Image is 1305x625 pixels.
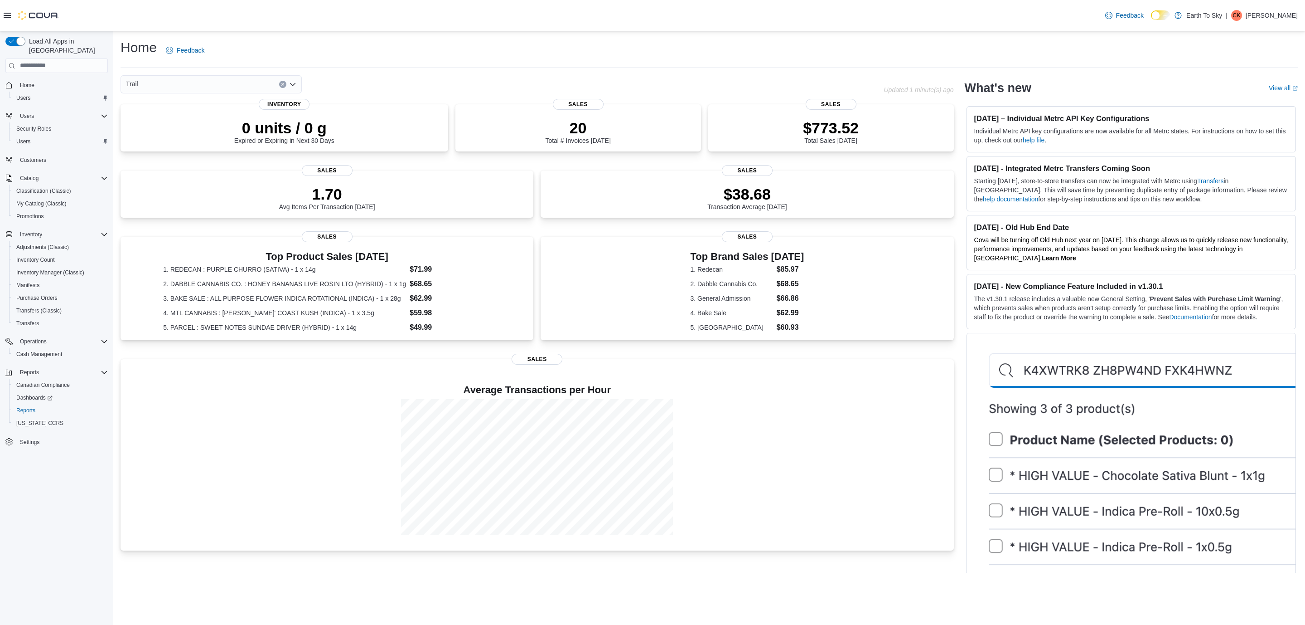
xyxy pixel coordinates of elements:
span: Inventory Count [16,256,55,264]
div: Avg Items Per Transaction [DATE] [279,185,375,210]
button: My Catalog (Classic) [9,197,111,210]
span: Sales [806,99,856,110]
span: My Catalog (Classic) [16,200,67,207]
a: Promotions [13,211,48,222]
p: Individual Metrc API key configurations are now available for all Metrc states. For instructions ... [974,127,1288,145]
a: help file [1023,137,1044,144]
dt: 2. DABBLE CANNABIS CO. : HONEY BANANAS LIVE ROSIN LTO (HYBRID) - 1 x 1g [163,279,406,288]
dt: 5. PARCEL : SWEET NOTES SUNDAE DRIVER (HYBRID) - 1 x 14g [163,323,406,332]
span: Sales [302,231,353,242]
a: help documentation [983,195,1038,203]
button: Operations [2,335,111,348]
span: Catalog [20,175,39,182]
span: Home [20,82,34,89]
div: Expired or Expiring in Next 30 Days [234,119,334,144]
button: Manifests [9,279,111,292]
span: Reports [13,405,108,416]
p: [PERSON_NAME] [1246,10,1298,21]
button: Adjustments (Classic) [9,241,111,254]
span: Transfers (Classic) [13,305,108,316]
a: Inventory Manager (Classic) [13,267,88,278]
dt: 1. REDECAN : PURPLE CHURRO (SATIVA) - 1 x 14g [163,265,406,274]
p: 20 [545,119,610,137]
span: Sales [722,231,773,242]
p: 1.70 [279,185,375,203]
button: Cash Management [9,348,111,361]
span: Classification (Classic) [16,187,71,195]
span: Purchase Orders [13,293,108,303]
span: Sales [722,165,773,176]
dt: 5. [GEOGRAPHIC_DATA] [691,323,773,332]
button: Clear input [279,81,286,88]
p: Earth To Sky [1186,10,1222,21]
span: Settings [20,439,39,446]
span: Users [16,138,30,145]
span: Users [13,136,108,147]
dd: $62.99 [777,308,804,318]
dd: $68.65 [410,278,491,289]
button: Customers [2,153,111,166]
span: Manifests [13,280,108,291]
span: Cova will be turning off Old Hub next year on [DATE]. This change allows us to quickly release ne... [974,236,1288,262]
span: Users [16,94,30,102]
span: Transfers [13,318,108,329]
span: Users [20,112,34,120]
h1: Home [121,39,157,57]
dd: $71.99 [410,264,491,275]
button: Inventory [2,228,111,241]
button: Security Roles [9,122,111,135]
dt: 4. Bake Sale [691,308,773,317]
dd: $68.65 [777,278,804,289]
dd: $60.93 [777,322,804,333]
button: Catalog [2,172,111,185]
p: $773.52 [803,119,859,137]
button: Reports [16,367,43,378]
span: Promotions [16,213,44,220]
span: My Catalog (Classic) [13,198,108,209]
span: Operations [20,338,47,345]
span: Reports [16,367,108,378]
a: Transfers [1197,177,1224,185]
span: Promotions [13,211,108,222]
a: Feedback [162,41,208,59]
h2: What's new [965,81,1031,95]
a: Users [13,136,34,147]
a: View allExternal link [1269,84,1298,92]
button: Transfers [9,317,111,330]
h3: [DATE] - Integrated Metrc Transfers Coming Soon [974,164,1288,173]
a: Reports [13,405,39,416]
p: | [1226,10,1228,21]
p: Starting [DATE], store-to-store transfers can now be integrated with Metrc using in [GEOGRAPHIC_D... [974,176,1288,204]
dd: $62.99 [410,293,491,304]
button: Open list of options [289,81,296,88]
span: Canadian Compliance [13,380,108,391]
span: Inventory Manager (Classic) [16,269,84,276]
h4: Average Transactions per Hour [128,385,947,396]
span: Adjustments (Classic) [16,244,69,251]
a: Manifests [13,280,43,291]
span: Transfers [16,320,39,327]
dd: $59.98 [410,308,491,318]
span: Washington CCRS [13,418,108,429]
img: Cova [18,11,59,20]
button: Canadian Compliance [9,379,111,391]
span: Adjustments (Classic) [13,242,108,253]
a: Dashboards [9,391,111,404]
a: [US_STATE] CCRS [13,418,67,429]
dt: 3. BAKE SALE : ALL PURPOSE FLOWER INDICA ROTATIONAL (INDICA) - 1 x 28g [163,294,406,303]
button: Users [9,135,111,148]
span: Inventory [16,229,108,240]
a: Customers [16,155,50,166]
span: Inventory [20,231,42,238]
span: Transfers (Classic) [16,307,62,314]
button: [US_STATE] CCRS [9,417,111,430]
div: Chelsea Kirkpatrick [1231,10,1242,21]
span: Security Roles [16,125,51,132]
a: Home [16,80,38,91]
h3: [DATE] - New Compliance Feature Included in v1.30.1 [974,282,1288,291]
span: Customers [20,156,46,164]
a: Cash Management [13,349,66,360]
span: Home [16,79,108,91]
button: Reports [9,404,111,417]
button: Users [16,111,38,122]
